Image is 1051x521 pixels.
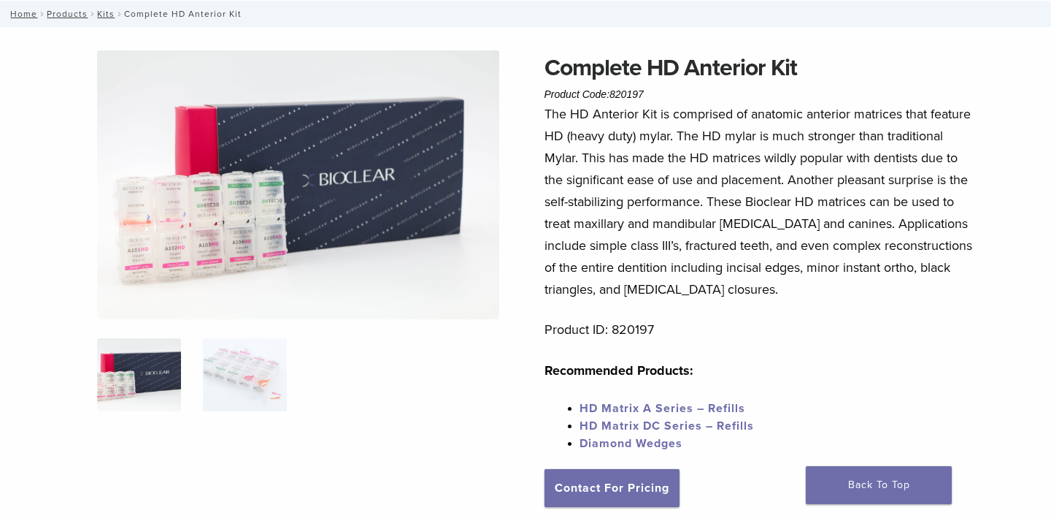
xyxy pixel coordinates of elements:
[580,436,682,451] a: Diamond Wedges
[544,50,974,85] h1: Complete HD Anterior Kit
[544,469,680,507] a: Contact For Pricing
[97,50,500,319] img: IMG_8088 (1)
[544,319,974,341] p: Product ID: 820197
[580,419,754,433] a: HD Matrix DC Series – Refills
[97,9,115,19] a: Kits
[88,10,97,18] span: /
[37,10,47,18] span: /
[806,466,952,504] a: Back To Top
[580,401,745,416] a: HD Matrix A Series – Refills
[97,338,181,411] img: IMG_8088-1-324x324.jpg
[6,9,37,19] a: Home
[544,362,693,379] strong: Recommended Products:
[609,88,644,100] span: 820197
[47,9,88,19] a: Products
[203,338,287,411] img: Complete HD Anterior Kit - Image 2
[115,10,124,18] span: /
[544,103,974,300] p: The HD Anterior Kit is comprised of anatomic anterior matrices that feature HD (heavy duty) mylar...
[544,88,644,100] span: Product Code:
